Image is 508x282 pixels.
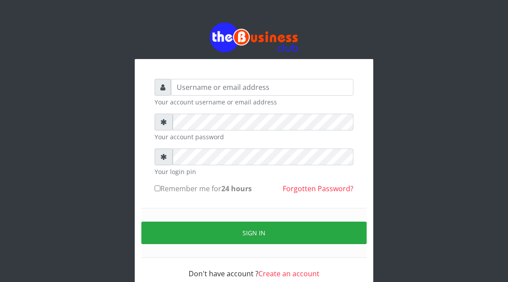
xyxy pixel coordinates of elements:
[155,183,252,194] label: Remember me for
[155,258,353,279] div: Don't have account ?
[155,167,353,176] small: Your login pin
[141,222,367,244] button: Sign in
[221,184,252,193] b: 24 hours
[171,79,353,96] input: Username or email address
[258,269,319,278] a: Create an account
[155,132,353,141] small: Your account password
[283,184,353,193] a: Forgotten Password?
[155,186,160,191] input: Remember me for24 hours
[155,97,353,107] small: Your account username or email address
